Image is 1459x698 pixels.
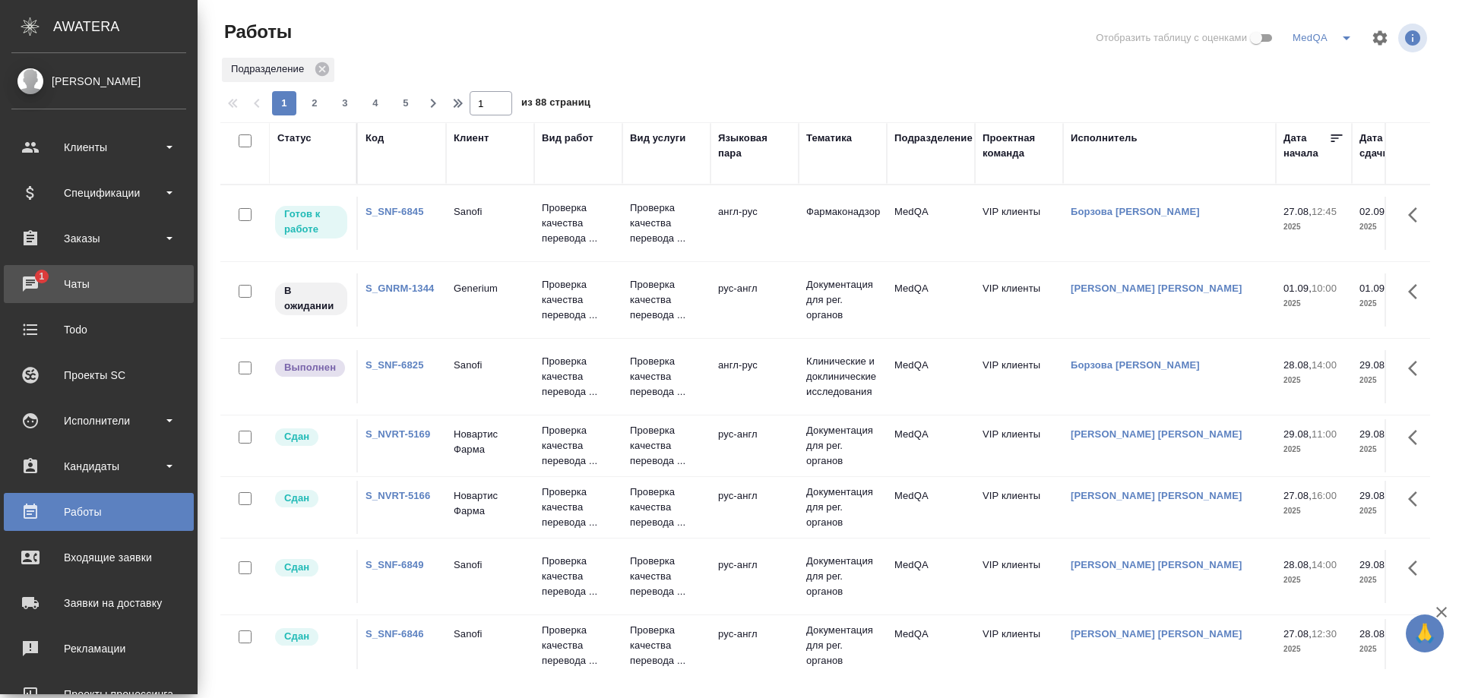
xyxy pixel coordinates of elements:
div: Исполнитель назначен, приступать к работе пока рано [274,281,349,317]
p: Выполнен [284,360,336,375]
div: Дата начала [1283,131,1329,161]
p: Проверка качества перевода ... [542,485,615,530]
td: VIP клиенты [975,350,1063,403]
div: Менеджер проверил работу исполнителя, передает ее на следующий этап [274,488,349,509]
td: рус-англ [711,273,799,327]
p: Sanofi [454,204,527,220]
p: Новартис Фарма [454,488,527,519]
p: 2025 [1283,642,1344,657]
td: VIP клиенты [975,197,1063,250]
p: 10:00 [1312,283,1337,294]
p: Документация для рег. органов [806,277,879,323]
p: 2025 [1359,642,1420,657]
button: 5 [394,91,418,115]
p: 11:00 [1312,428,1337,440]
td: VIP клиенты [975,619,1063,672]
div: Статус [277,131,312,146]
div: Спецификации [11,182,186,204]
td: VIP клиенты [975,550,1063,603]
span: Отобразить таблицу с оценками [1096,30,1247,46]
a: S_GNRM-1344 [366,283,434,294]
div: Тематика [806,131,852,146]
td: рус-англ [711,619,799,672]
td: рус-англ [711,550,799,603]
div: Todo [11,318,186,341]
button: Здесь прячутся важные кнопки [1399,197,1435,233]
p: 29.08, [1283,428,1312,440]
div: Проектная команда [983,131,1055,161]
p: Проверка качества перевода ... [542,554,615,599]
div: Менеджер проверил работу исполнителя, передает ее на следующий этап [274,427,349,447]
div: Заказы [11,227,186,250]
p: 2025 [1359,296,1420,311]
p: 14:00 [1312,359,1337,371]
div: Клиенты [11,136,186,159]
span: из 88 страниц [521,93,590,115]
button: 4 [363,91,388,115]
p: 02.09, [1359,206,1388,217]
a: Рекламации [4,630,194,668]
p: Проверка качества перевода ... [542,277,615,323]
button: Здесь прячутся важные кнопки [1399,550,1435,586]
td: MedQA [887,419,975,472]
p: 27.08, [1283,490,1312,501]
div: Кандидаты [11,455,186,478]
button: 🙏 [1406,614,1444,652]
td: MedQA [887,197,975,250]
a: [PERSON_NAME] [PERSON_NAME] [1071,628,1242,640]
p: 28.08, [1283,559,1312,570]
button: Здесь прячутся важные кнопки [1399,350,1435,387]
td: MedQA [887,550,975,603]
p: 29.08, [1359,359,1388,371]
p: Проверка качества перевода ... [630,201,703,246]
p: 28.08, [1359,628,1388,640]
div: Чаты [11,273,186,295]
span: Работы [220,20,292,44]
div: Заявки на доставку [11,592,186,614]
p: 2025 [1283,296,1344,311]
div: Менеджер проверил работу исполнителя, передает ее на следующий этап [274,627,349,647]
td: рус-англ [711,419,799,472]
p: Сдан [284,629,309,644]
span: Настроить таблицу [1362,20,1398,56]
button: 3 [333,91,357,115]
p: Проверка качества перевода ... [630,485,703,530]
td: VIP клиенты [975,481,1063,534]
p: 2025 [1283,373,1344,388]
td: MedQA [887,481,975,534]
p: 27.08, [1283,206,1312,217]
a: [PERSON_NAME] [PERSON_NAME] [1071,283,1242,294]
p: 2025 [1283,504,1344,519]
a: Todo [4,311,194,349]
p: 27.08, [1283,628,1312,640]
p: В ожидании [284,283,338,314]
p: 2025 [1359,442,1420,457]
div: Дата сдачи [1359,131,1405,161]
p: 29.08, [1359,490,1388,501]
span: 4 [363,96,388,111]
p: Проверка качества перевода ... [542,201,615,246]
div: split button [1289,26,1362,50]
div: Исполнитель [1071,131,1138,146]
div: Исполнитель завершил работу [274,358,349,378]
p: Проверка качества перевода ... [630,354,703,400]
a: Проекты SC [4,356,194,394]
a: Заявки на доставку [4,584,194,622]
p: Сдан [284,560,309,575]
p: 2025 [1283,442,1344,457]
div: Код [366,131,384,146]
p: 29.08, [1359,559,1388,570]
td: MedQA [887,273,975,327]
a: S_SNF-6825 [366,359,424,371]
div: AWATERA [53,11,198,42]
span: 2 [302,96,327,111]
p: Проверка качества перевода ... [542,354,615,400]
p: Sanofi [454,358,527,373]
p: Документация для рег. органов [806,485,879,530]
span: Посмотреть информацию [1398,24,1430,52]
p: 2025 [1359,220,1420,235]
div: Работы [11,501,186,523]
p: Проверка качества перевода ... [542,423,615,469]
button: 2 [302,91,327,115]
div: Вид работ [542,131,593,146]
